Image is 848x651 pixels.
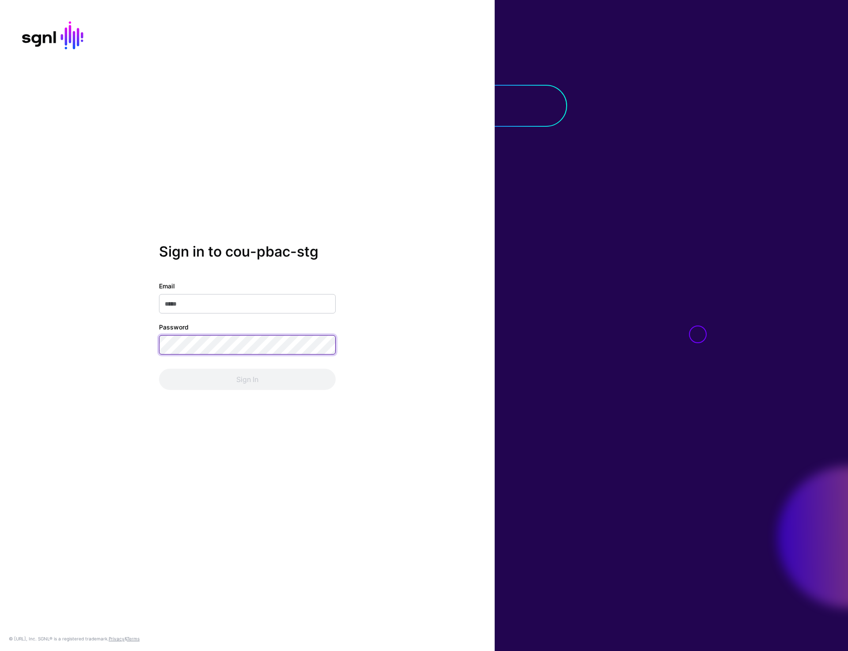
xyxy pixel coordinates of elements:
[159,281,175,291] label: Email
[159,322,189,332] label: Password
[109,636,125,641] a: Privacy
[159,243,336,260] h2: Sign in to cou-pbac-stg
[9,635,140,642] div: © [URL], Inc. SGNL® is a registered trademark. &
[127,636,140,641] a: Terms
